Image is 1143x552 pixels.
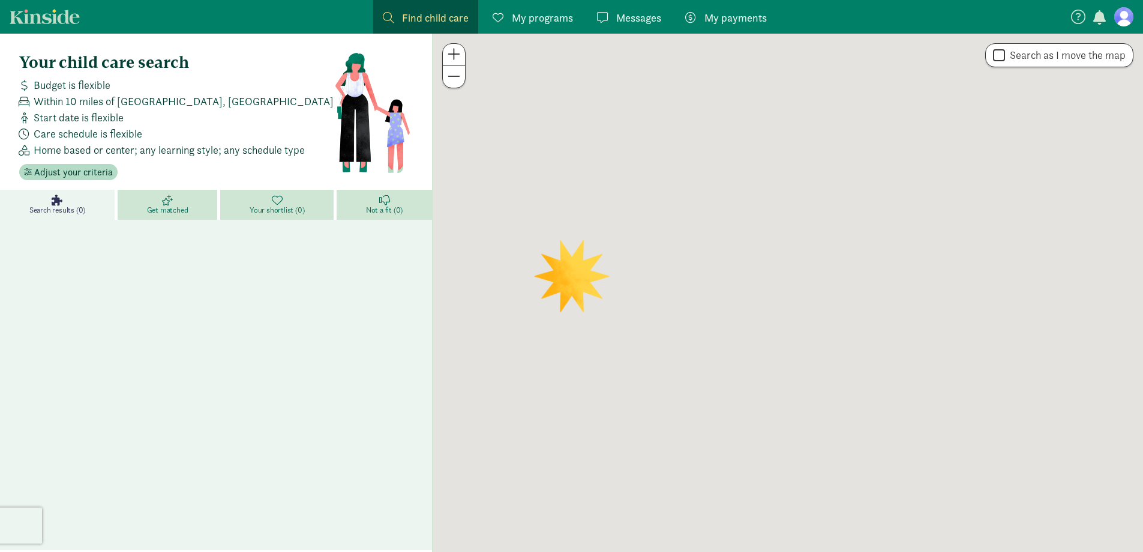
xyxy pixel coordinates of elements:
[34,142,305,158] span: Home based or center; any learning style; any schedule type
[118,190,220,220] a: Get matched
[34,93,334,109] span: Within 10 miles of [GEOGRAPHIC_DATA], [GEOGRAPHIC_DATA]
[366,205,403,215] span: Not a fit (0)
[402,10,469,26] span: Find child care
[337,190,432,220] a: Not a fit (0)
[1005,48,1126,62] label: Search as I move the map
[250,205,304,215] span: Your shortlist (0)
[147,205,188,215] span: Get matched
[34,165,113,180] span: Adjust your criteria
[29,205,85,215] span: Search results (0)
[19,164,118,181] button: Adjust your criteria
[616,10,661,26] span: Messages
[34,126,142,142] span: Care schedule is flexible
[34,109,124,126] span: Start date is flexible
[10,9,80,24] a: Kinside
[19,53,334,72] h4: Your child care search
[704,10,767,26] span: My payments
[220,190,337,220] a: Your shortlist (0)
[512,10,573,26] span: My programs
[34,77,110,93] span: Budget is flexible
